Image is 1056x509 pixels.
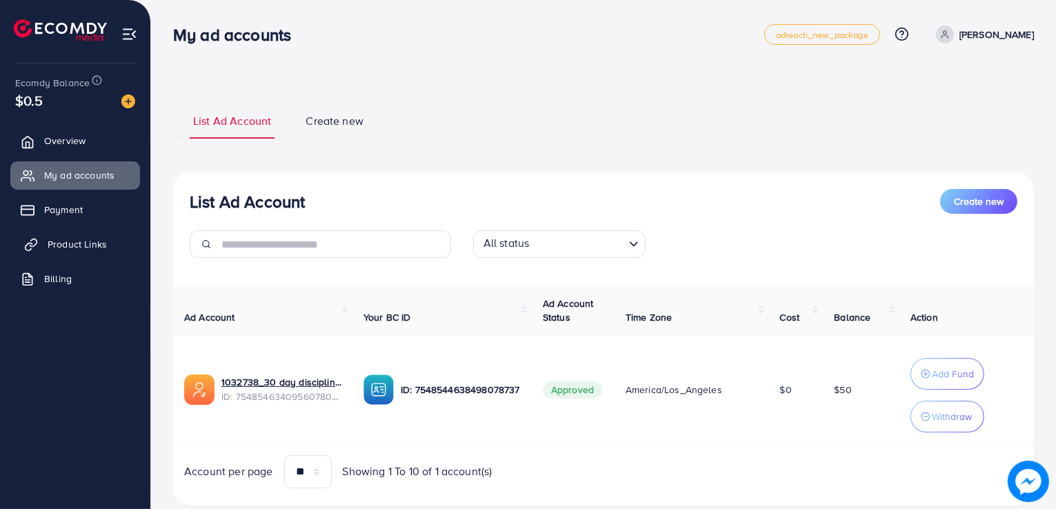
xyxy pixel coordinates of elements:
[764,24,880,45] a: adreach_new_package
[343,463,492,479] span: Showing 1 To 10 of 1 account(s)
[44,272,72,286] span: Billing
[10,265,140,292] a: Billing
[10,161,140,189] a: My ad accounts
[543,297,594,324] span: Ad Account Status
[626,310,672,324] span: Time Zone
[930,26,1034,43] a: [PERSON_NAME]
[10,196,140,223] a: Payment
[184,463,273,479] span: Account per page
[121,94,135,108] img: image
[193,113,271,129] span: List Ad Account
[221,375,341,403] div: <span class='underline'>1032738_30 day discipline_1757533139716</span></br>7548546340956078098
[44,168,114,182] span: My ad accounts
[940,189,1017,214] button: Create new
[834,310,870,324] span: Balance
[221,390,341,403] span: ID: 7548546340956078098
[910,310,938,324] span: Action
[173,25,302,45] h3: My ad accounts
[48,237,107,251] span: Product Links
[780,310,800,324] span: Cost
[363,310,411,324] span: Your BC ID
[15,90,43,110] span: $0.5
[14,19,107,41] img: logo
[959,26,1034,43] p: [PERSON_NAME]
[121,26,137,42] img: menu
[473,230,646,258] div: Search for option
[626,383,722,397] span: America/Los_Angeles
[776,30,868,39] span: adreach_new_package
[910,358,984,390] button: Add Fund
[954,194,1004,208] span: Create new
[190,192,305,212] h3: List Ad Account
[15,76,90,90] span: Ecomdy Balance
[363,375,394,405] img: ic-ba-acc.ded83a64.svg
[533,233,623,254] input: Search for option
[184,375,215,405] img: ic-ads-acc.e4c84228.svg
[221,375,341,389] a: 1032738_30 day discipline_1757533139716
[910,401,984,432] button: Withdraw
[543,381,602,399] span: Approved
[401,381,521,398] p: ID: 7548544638498078737
[10,127,140,154] a: Overview
[932,408,972,425] p: Withdraw
[184,310,235,324] span: Ad Account
[834,383,851,397] span: $50
[44,134,86,148] span: Overview
[10,230,140,258] a: Product Links
[44,203,83,217] span: Payment
[306,113,363,129] span: Create new
[481,232,532,254] span: All status
[932,366,974,382] p: Add Fund
[1008,461,1049,502] img: image
[780,383,792,397] span: $0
